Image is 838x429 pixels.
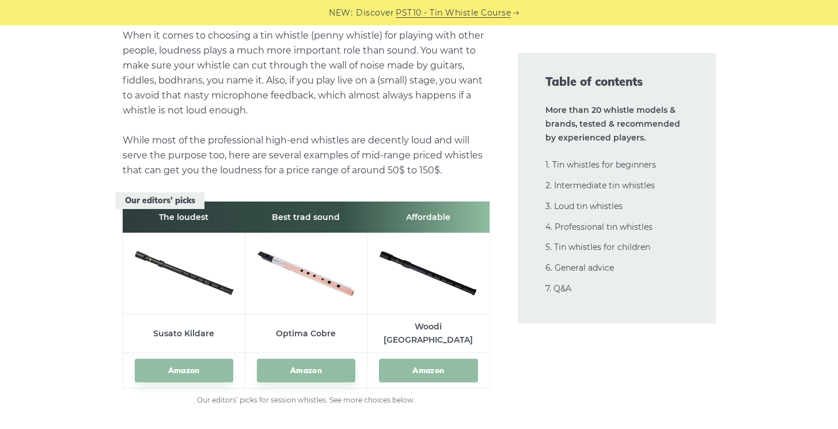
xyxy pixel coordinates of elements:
[379,359,477,382] a: Amazon
[545,201,623,211] a: 3. Loud tin whistles
[545,160,656,170] a: 1. Tin whistles for beginners
[367,314,490,353] td: Woodi [GEOGRAPHIC_DATA]
[123,202,245,233] th: The loudest
[356,6,394,20] span: Discover
[135,359,233,382] a: Amazon
[545,74,688,90] span: Table of contents
[257,239,355,305] img: Optima Cobre Tin Whistle Preview
[329,6,352,20] span: NEW:
[135,239,233,305] img: Susato Kildare Tin Whistle Preview
[123,314,245,353] td: Susato Kildare
[545,105,680,143] strong: More than 20 whistle models & brands, tested & recommended by experienced players.
[545,263,614,273] a: 6. General advice
[245,202,367,233] th: Best trad sound
[545,222,653,232] a: 4. Professional tin whistles
[257,359,355,382] a: Amazon
[545,180,655,191] a: 2. Intermediate tin whistles
[396,6,511,20] a: PST10 - Tin Whistle Course
[123,28,490,178] p: When it comes to choosing a tin whistle (penny whistle) for playing with other people, loudness p...
[379,239,477,305] img: Woodi Tin Whistle Set Preview
[545,283,571,294] a: 7. Q&A
[545,242,650,252] a: 5. Tin whistles for children
[367,202,490,233] th: Affordable
[116,192,204,209] span: Our editors’ picks
[245,314,367,353] td: Optima Cobre
[123,394,490,406] figcaption: Our editors’ picks for session whistles. See more choices below.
